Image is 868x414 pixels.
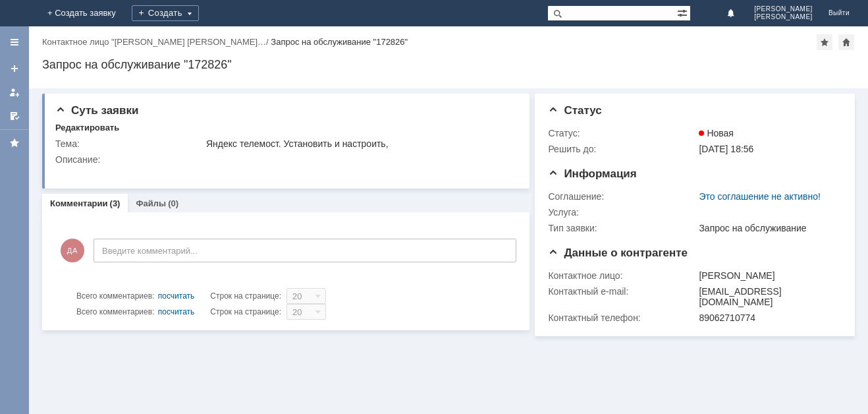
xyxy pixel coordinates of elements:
[548,104,601,117] span: Статус
[61,239,84,262] span: ДА
[76,291,154,301] span: Всего комментариев:
[699,144,753,154] span: [DATE] 18:56
[55,138,203,149] div: Тема:
[4,58,25,79] a: Создать заявку
[55,154,514,165] div: Описание:
[206,138,512,149] div: Яндекс телемост. Установить и настроить,
[548,286,696,297] div: Контактный e-mail:
[699,128,734,138] span: Новая
[699,312,836,323] div: 89062710774
[817,34,832,50] div: Добавить в избранное
[76,304,281,320] i: Строк на странице:
[50,198,108,208] a: Комментарии
[548,191,696,202] div: Соглашение:
[838,34,854,50] div: Сделать домашней страницей
[271,37,408,47] div: Запрос на обслуживание "172826"
[168,198,178,208] div: (0)
[548,223,696,233] div: Тип заявки:
[158,288,195,304] div: посчитать
[42,37,266,47] a: Контактное лицо "[PERSON_NAME] [PERSON_NAME]…
[548,167,636,180] span: Информация
[110,198,121,208] div: (3)
[76,288,281,304] i: Строк на странице:
[754,13,813,21] span: [PERSON_NAME]
[548,247,688,259] span: Данные о контрагенте
[548,144,696,154] div: Решить до:
[136,198,166,208] a: Файлы
[699,286,836,307] div: [EMAIL_ADDRESS][DOMAIN_NAME]
[4,82,25,103] a: Мои заявки
[55,123,119,133] div: Редактировать
[158,304,195,320] div: посчитать
[76,307,154,316] span: Всего комментариев:
[548,128,696,138] div: Статус:
[548,207,696,218] div: Услуга:
[548,312,696,323] div: Контактный телефон:
[699,223,836,233] div: Запрос на обслуживание
[55,104,138,117] span: Суть заявки
[677,6,690,18] span: Расширенный поиск
[42,58,855,71] div: Запрос на обслуживание "172826"
[4,105,25,127] a: Мои согласования
[132,5,199,21] div: Создать
[699,191,821,202] a: Это соглашение не активно!
[548,270,696,281] div: Контактное лицо:
[699,270,836,281] div: [PERSON_NAME]
[754,5,813,13] span: [PERSON_NAME]
[42,37,271,47] div: /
